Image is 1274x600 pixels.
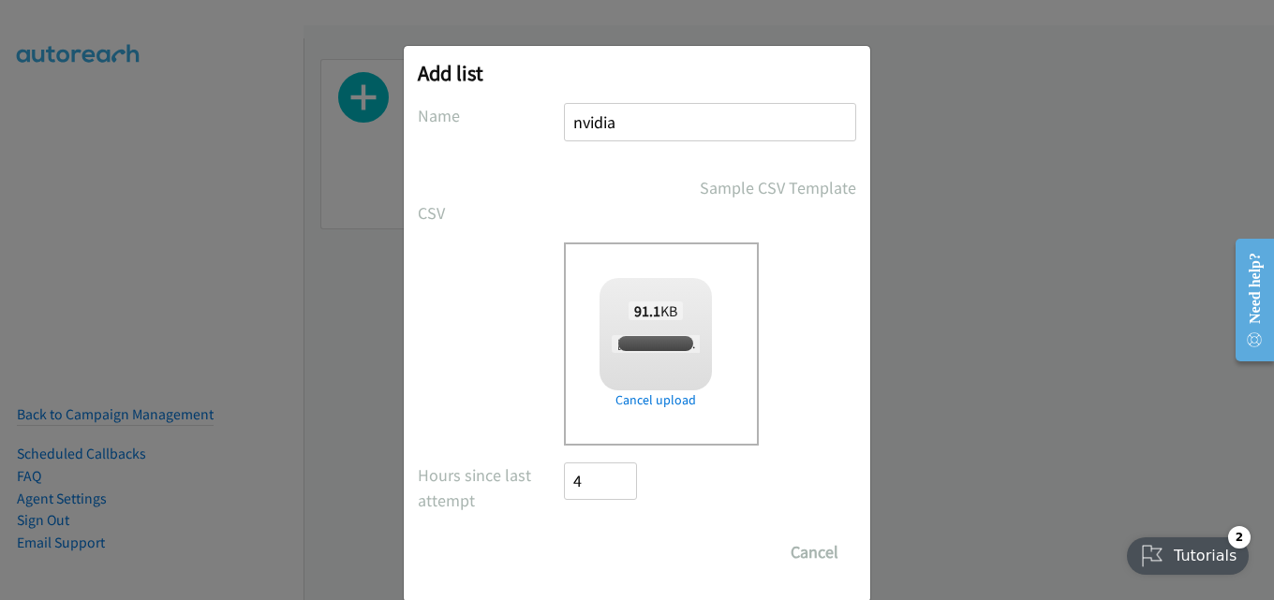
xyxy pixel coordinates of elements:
button: Cancel [773,534,856,571]
span: KB [629,301,684,320]
h2: Add list [418,60,856,86]
a: Sample CSV Template [700,175,856,200]
label: Hours since last attempt [418,462,564,513]
iframe: Checklist [1116,519,1260,586]
iframe: Resource Center [1220,226,1274,374]
a: Cancel upload [600,390,712,410]
label: CSV [418,200,564,226]
strong: 91.1 [634,301,660,320]
span: [PERSON_NAME] + Nvidia Q2FY26 APS LLM_NIM Campaign - ANZ WS.csv [612,335,984,353]
label: Name [418,103,564,128]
